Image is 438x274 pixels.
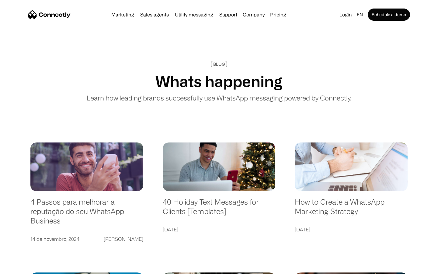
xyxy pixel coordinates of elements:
a: Sales agents [138,12,171,17]
div: 14 de novembro, 2024 [30,235,79,243]
ul: Language list [12,263,36,272]
a: 40 Holiday Text Messages for Clients [Templates] [163,197,276,222]
a: 4 Passos para melhorar a reputação do seu WhatsApp Business [30,197,143,231]
div: [PERSON_NAME] [104,235,143,243]
div: [DATE] [163,225,178,234]
aside: Language selected: English [6,263,36,272]
div: BLOG [213,62,225,66]
a: Support [217,12,240,17]
div: Company [241,10,266,19]
a: How to Create a WhatsApp Marketing Strategy [295,197,408,222]
div: en [357,10,363,19]
p: Learn how leading brands successfully use WhatsApp messaging powered by Connectly. [87,93,351,103]
a: home [28,10,71,19]
div: en [354,10,367,19]
a: Pricing [268,12,289,17]
a: Utility messaging [172,12,216,17]
a: Schedule a demo [368,9,410,21]
div: [DATE] [295,225,310,234]
div: Company [243,10,265,19]
h1: Whats happening [155,72,283,90]
a: Marketing [109,12,137,17]
a: Login [337,10,354,19]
